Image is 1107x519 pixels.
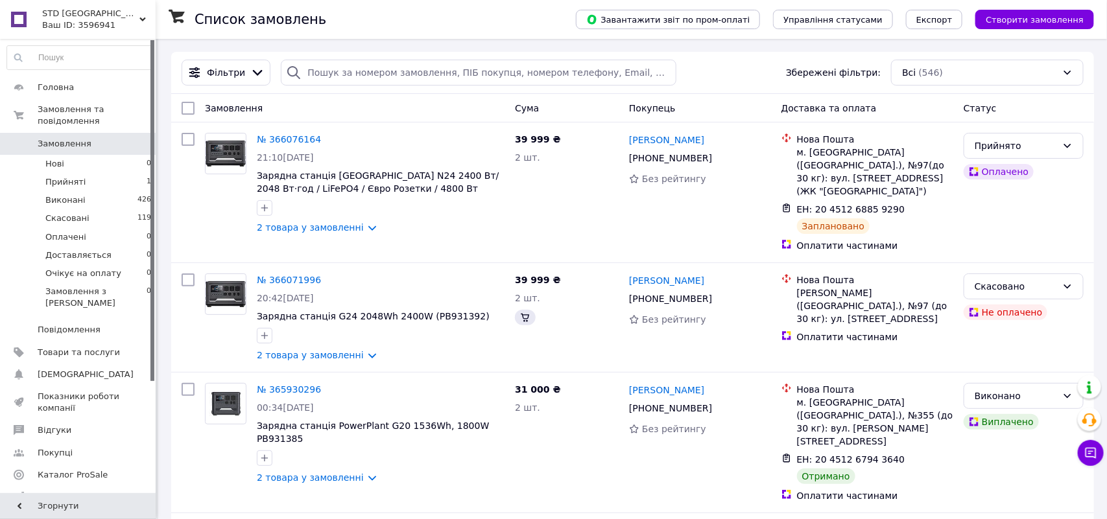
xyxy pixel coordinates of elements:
[205,273,246,315] a: Фото товару
[45,286,147,309] span: Замовлення з [PERSON_NAME]
[38,138,91,150] span: Замовлення
[38,424,71,436] span: Відгуки
[797,396,953,448] div: м. [GEOGRAPHIC_DATA] ([GEOGRAPHIC_DATA].), №355 (до 30 кг): вул. [PERSON_NAME][STREET_ADDRESS]
[626,399,715,417] div: [PHONE_NUMBER]
[797,218,870,234] div: Заплановано
[147,158,151,170] span: 0
[797,286,953,325] div: [PERSON_NAME] ([GEOGRAPHIC_DATA].), №97 (до 30 кг): ул. [STREET_ADDRESS]
[962,14,1094,24] a: Створити замовлення
[975,279,1057,294] div: Скасовано
[781,103,877,113] span: Доставка та оплата
[797,146,953,198] div: м. [GEOGRAPHIC_DATA] ([GEOGRAPHIC_DATA].), №97(до 30 кг): вул. [STREET_ADDRESS] (ЖК "[GEOGRAPHIC_...
[42,19,156,31] div: Ваш ID: 3596941
[147,249,151,261] span: 0
[975,389,1057,403] div: Виконано
[626,290,715,308] div: [PHONE_NUMBER]
[515,152,540,163] span: 2 шт.
[195,12,326,27] h1: Список замовлень
[7,46,152,69] input: Пошук
[257,421,489,444] a: Зарядна станція PowerPlant G20 1536Wh, 1800W PB931385
[206,141,246,166] img: Фото товару
[257,384,321,395] a: № 365930296
[515,384,561,395] span: 31 000 ₴
[629,384,704,397] a: [PERSON_NAME]
[515,402,540,413] span: 2 шт.
[257,402,314,413] span: 00:34[DATE]
[257,350,364,360] a: 2 товара у замовленні
[626,149,715,167] div: [PHONE_NUMBER]
[38,82,74,93] span: Головна
[257,275,321,285] a: № 366071996
[797,383,953,396] div: Нова Пошта
[45,176,86,188] span: Прийняті
[642,314,706,325] span: Без рейтингу
[797,454,905,465] span: ЕН: 20 4512 6794 3640
[975,139,1057,153] div: Прийнято
[206,387,246,420] img: Фото товару
[206,281,246,306] img: Фото товару
[964,414,1039,430] div: Виплачено
[916,15,953,25] span: Експорт
[797,273,953,286] div: Нова Пошта
[783,15,883,25] span: Управління статусами
[797,468,855,484] div: Отримано
[786,66,881,79] span: Збережені фільтри:
[257,152,314,163] span: 21:10[DATE]
[45,158,64,170] span: Нові
[257,134,321,144] a: № 366076164
[257,472,364,483] a: 2 товара у замовленні
[205,103,263,113] span: Замовлення
[38,347,120,358] span: Товари та послуги
[45,231,86,243] span: Оплачені
[797,204,905,214] span: ЕН: 20 4512 6885 9290
[38,369,134,380] span: [DEMOGRAPHIC_DATA]
[986,15,1084,25] span: Створити замовлення
[975,10,1094,29] button: Створити замовлення
[515,103,539,113] span: Cума
[45,194,86,206] span: Виконані
[45,249,112,261] span: Доставляється
[797,489,953,502] div: Оплатити частинами
[147,231,151,243] span: 0
[281,60,676,86] input: Пошук за номером замовлення, ПІБ покупця, номером телефону, Email, номером накладної
[515,134,561,144] span: 39 999 ₴
[797,133,953,146] div: Нова Пошта
[964,164,1034,179] div: Оплачено
[257,293,314,303] span: 20:42[DATE]
[38,469,108,481] span: Каталог ProSale
[629,274,704,287] a: [PERSON_NAME]
[576,10,760,29] button: Завантажити звіт по пром-оплаті
[797,239,953,252] div: Оплатити частинами
[257,311,490,321] a: Зарядна станція G24 2048Wh 2400W (PB931392)
[515,293,540,303] span: 2 шт.
[964,103,997,113] span: Статус
[207,66,245,79] span: Фільтри
[642,424,706,434] span: Без рейтингу
[629,103,675,113] span: Покупець
[38,104,156,127] span: Замовлення та повідомлення
[147,286,151,309] span: 0
[38,324,101,336] span: Повідомлення
[773,10,893,29] button: Управління статусами
[257,170,499,207] a: Зарядна станція [GEOGRAPHIC_DATA] N24 2400 Вт/ 2048 Вт⋅год / LiFePO4 / Євро Розетки / 4800 Вт [GE...
[137,194,151,206] span: 426
[1078,440,1104,466] button: Чат з покупцем
[147,176,151,188] span: 1
[38,447,73,459] span: Покупці
[137,213,151,224] span: 119
[45,213,89,224] span: Скасовані
[205,133,246,174] a: Фото товару
[515,275,561,285] span: 39 999 ₴
[42,8,139,19] span: STD Kiev
[919,67,944,78] span: (546)
[629,133,704,146] a: [PERSON_NAME]
[964,305,1047,320] div: Не оплачено
[642,174,706,184] span: Без рейтингу
[45,268,121,279] span: Очікує на оплату
[906,10,963,29] button: Експорт
[902,66,916,79] span: Всі
[257,222,364,233] a: 2 товара у замовленні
